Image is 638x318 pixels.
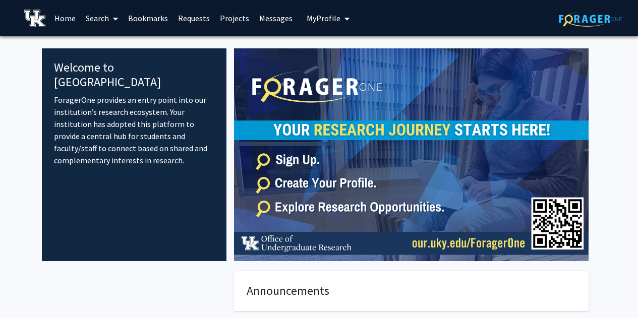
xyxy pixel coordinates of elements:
a: Search [81,1,123,36]
a: Requests [173,1,215,36]
img: Cover Image [234,48,589,261]
a: Bookmarks [123,1,173,36]
a: Messages [254,1,298,36]
img: ForagerOne Logo [559,11,622,27]
p: ForagerOne provides an entry point into our institution’s research ecosystem. Your institution ha... [54,94,215,166]
h4: Announcements [247,284,576,298]
a: Home [49,1,81,36]
img: University of Kentucky Logo [24,10,46,27]
h4: Welcome to [GEOGRAPHIC_DATA] [54,60,215,90]
a: Projects [215,1,254,36]
span: My Profile [307,13,340,23]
